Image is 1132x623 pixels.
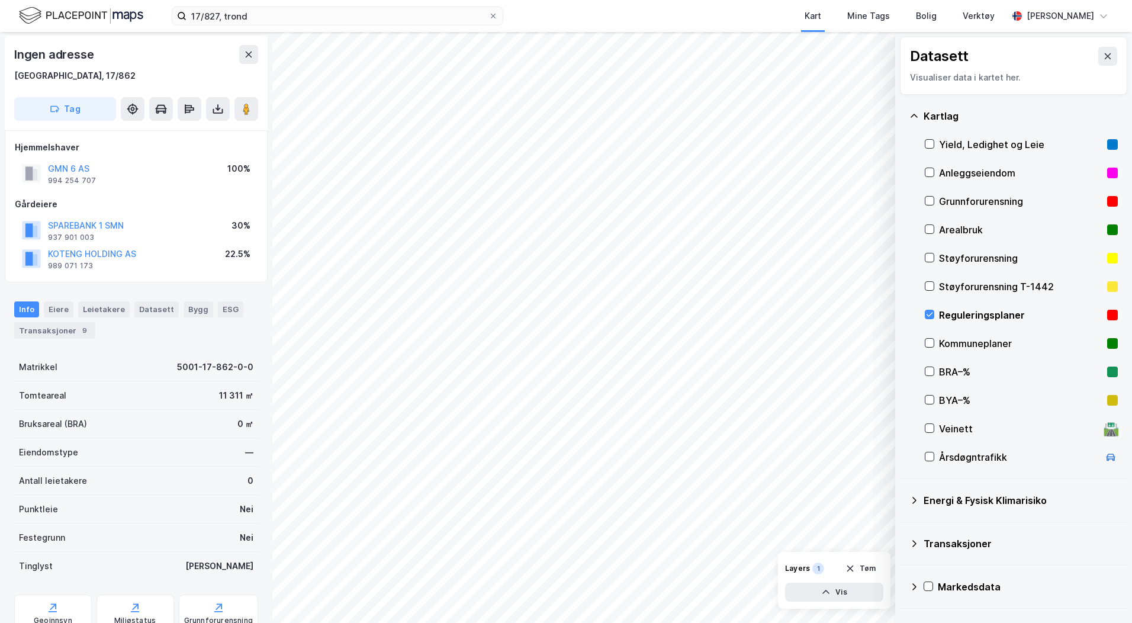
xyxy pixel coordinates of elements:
div: 5001-17-862-0-0 [177,360,253,374]
div: Eiendomstype [19,445,78,460]
div: Bolig [916,9,937,23]
div: Støyforurensning T-1442 [939,280,1102,294]
img: logo.f888ab2527a4732fd821a326f86c7f29.svg [19,5,143,26]
div: 937 901 003 [48,233,94,242]
div: Tomteareal [19,388,66,403]
div: Gårdeiere [15,197,258,211]
div: Leietakere [78,301,130,317]
div: Reguleringsplaner [939,308,1102,322]
input: Søk på adresse, matrikkel, gårdeiere, leietakere eller personer [186,7,488,25]
iframe: Chat Widget [1073,566,1132,623]
div: Energi & Fysisk Klimarisiko [924,493,1118,508]
div: 9 [79,325,91,336]
div: Verktøy [963,9,995,23]
div: [PERSON_NAME] [1027,9,1094,23]
button: Tag [14,97,116,121]
div: [PERSON_NAME] [185,559,253,573]
div: Støyforurensning [939,251,1102,265]
div: Kontrollprogram for chat [1073,566,1132,623]
div: Datasett [134,301,179,317]
div: Ingen adresse [14,45,96,64]
div: Matrikkel [19,360,57,374]
div: Bruksareal (BRA) [19,417,87,431]
div: Datasett [910,47,969,66]
div: Arealbruk [939,223,1102,237]
div: Hjemmelshaver [15,140,258,155]
div: — [245,445,253,460]
div: Veinett [939,422,1099,436]
div: BRA–% [939,365,1102,379]
div: 994 254 707 [48,176,96,185]
button: Vis [785,583,883,602]
div: [GEOGRAPHIC_DATA], 17/862 [14,69,136,83]
div: Transaksjoner [14,322,95,339]
div: Grunnforurensning [939,194,1102,208]
div: Antall leietakere [19,474,87,488]
div: Mine Tags [847,9,890,23]
div: 989 071 173 [48,261,93,271]
div: Eiere [44,301,73,317]
div: 11 311 ㎡ [219,388,253,403]
div: Layers [785,564,810,573]
div: BYA–% [939,393,1102,407]
div: Festegrunn [19,531,65,545]
div: 22.5% [225,247,250,261]
div: ESG [218,301,243,317]
div: 30% [231,219,250,233]
div: Nei [240,502,253,516]
div: Nei [240,531,253,545]
div: Bygg [184,301,213,317]
div: 0 ㎡ [237,417,253,431]
div: Punktleie [19,502,58,516]
div: 0 [247,474,253,488]
div: Anleggseiendom [939,166,1102,180]
div: Kartlag [924,109,1118,123]
button: Tøm [838,559,883,578]
div: Tinglyst [19,559,53,573]
div: Årsdøgntrafikk [939,450,1099,464]
div: Transaksjoner [924,537,1118,551]
div: Markedsdata [938,580,1118,594]
div: 1 [812,563,824,574]
div: Yield, Ledighet og Leie [939,137,1102,152]
div: 🛣️ [1103,421,1119,436]
div: Visualiser data i kartet her. [910,70,1117,85]
div: Kart [805,9,821,23]
div: 100% [227,162,250,176]
div: Info [14,301,39,317]
div: Kommuneplaner [939,336,1102,351]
